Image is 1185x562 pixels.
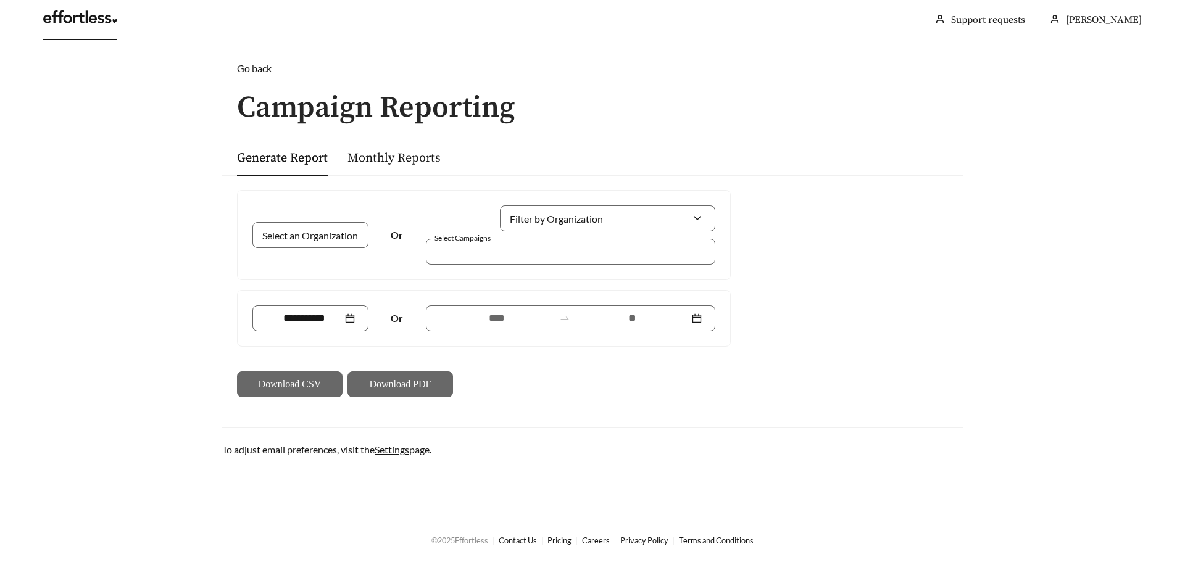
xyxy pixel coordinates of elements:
[375,444,409,455] a: Settings
[222,92,963,125] h1: Campaign Reporting
[679,535,754,545] a: Terms and Conditions
[620,535,668,545] a: Privacy Policy
[222,61,963,76] a: Go back
[237,371,343,397] button: Download CSV
[951,14,1025,26] a: Support requests
[222,444,431,455] span: To adjust email preferences, visit the page.
[431,535,488,545] span: © 2025 Effortless
[237,151,328,166] a: Generate Report
[547,535,572,545] a: Pricing
[559,313,570,324] span: to
[1066,14,1142,26] span: [PERSON_NAME]
[347,371,453,397] button: Download PDF
[582,535,610,545] a: Careers
[391,229,403,241] strong: Or
[559,313,570,324] span: swap-right
[391,312,403,324] strong: Or
[237,62,272,74] span: Go back
[499,535,537,545] a: Contact Us
[347,151,441,166] a: Monthly Reports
